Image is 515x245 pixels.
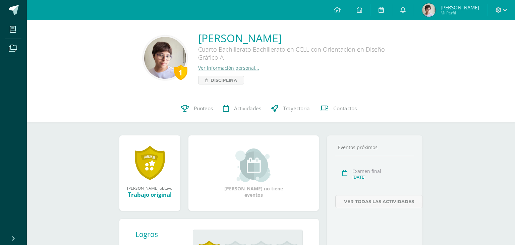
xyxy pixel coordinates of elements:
img: 19a678955657b2208b3f5faf9b141a8c.png [144,37,186,79]
div: Trabajo original [126,191,174,198]
img: event_small.png [235,148,272,182]
span: Mi Perfil [441,10,479,16]
div: [PERSON_NAME] no tiene eventos [220,148,287,198]
div: [PERSON_NAME] obtuvo [126,185,174,191]
div: Logros [135,230,188,239]
span: [PERSON_NAME] [441,4,479,11]
a: Contactos [315,95,362,122]
span: Disciplina [211,76,237,84]
a: Punteos [176,95,218,122]
div: Cuarto Bachillerato Bachillerato en CCLL con Orientación en Diseño Gráfico A [198,45,399,65]
a: Actividades [218,95,266,122]
a: Trayectoria [266,95,315,122]
a: Ver todas las actividades [335,195,423,208]
a: Ver información personal... [198,65,259,71]
div: [DATE] [352,174,412,180]
span: Trayectoria [283,105,310,112]
span: Punteos [194,105,213,112]
img: 8dbe78c588fc18eac20924e492a28903.png [422,3,436,17]
a: Disciplina [198,76,244,84]
span: Contactos [333,105,357,112]
div: Examen final [352,168,412,174]
div: Eventos próximos [335,144,414,150]
span: Actividades [234,105,261,112]
div: 1 [174,65,187,80]
a: [PERSON_NAME] [198,31,399,45]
